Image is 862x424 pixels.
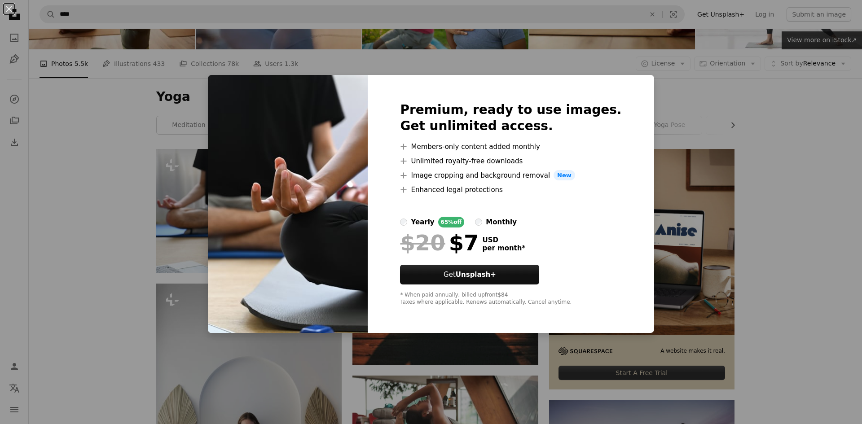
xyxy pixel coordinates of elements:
[400,231,445,254] span: $20
[411,217,434,227] div: yearly
[208,75,368,333] img: premium_photo-1661777196224-bfda51e61cfd
[400,219,407,226] input: yearly65%off
[400,141,621,152] li: Members-only content added monthly
[400,292,621,306] div: * When paid annually, billed upfront $84 Taxes where applicable. Renews automatically. Cancel any...
[456,271,496,279] strong: Unsplash+
[482,244,525,252] span: per month *
[400,231,479,254] div: $7
[400,102,621,134] h2: Premium, ready to use images. Get unlimited access.
[400,170,621,181] li: Image cropping and background removal
[438,217,465,227] div: 65% off
[475,219,482,226] input: monthly
[486,217,517,227] div: monthly
[554,170,575,181] span: New
[400,156,621,166] li: Unlimited royalty-free downloads
[400,265,539,284] button: GetUnsplash+
[400,184,621,195] li: Enhanced legal protections
[482,236,525,244] span: USD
